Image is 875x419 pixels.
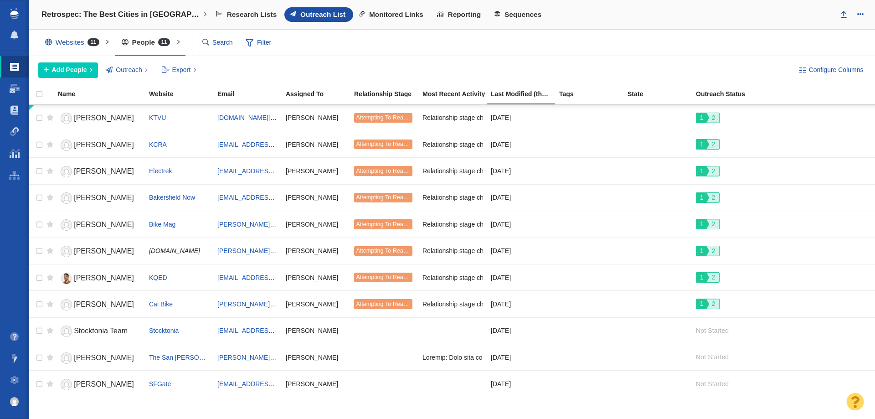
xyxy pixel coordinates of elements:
a: [PERSON_NAME][EMAIL_ADDRESS][DOMAIN_NAME] [217,354,378,361]
div: [PERSON_NAME] [286,294,346,314]
a: [PERSON_NAME] [58,297,141,313]
span: Electrek [149,167,172,175]
span: Outreach [116,65,142,75]
div: [DATE] [491,161,551,181]
a: [PERSON_NAME] [58,243,141,259]
span: Attempting To Reach (1 try) [356,168,426,174]
span: Add People [52,65,87,75]
a: The San [PERSON_NAME] Valley Sun [149,354,259,361]
span: Relationship stage changed to: Attempting To Reach, 1 Attempt [422,274,601,282]
div: Assigned To [286,91,353,97]
div: [PERSON_NAME] [286,134,346,154]
div: [DATE] [491,268,551,287]
div: [DATE] [491,214,551,234]
span: [PERSON_NAME] [74,114,134,122]
div: Email [217,91,285,97]
button: Export [156,62,201,78]
a: [PERSON_NAME] [58,217,141,233]
span: Relationship stage changed to: Attempting To Reach, 1 Attempt [422,193,601,202]
span: [PERSON_NAME] [74,194,134,202]
span: Filter [240,34,277,52]
div: [PERSON_NAME] [286,161,346,181]
h4: Retrospec: The Best Cities in [GEOGRAPHIC_DATA] for Beginning Bikers [41,10,201,19]
span: [PERSON_NAME] [74,354,134,362]
span: [PERSON_NAME] [74,247,134,255]
span: Relationship stage changed to: Attempting To Reach, 1 Attempt [422,300,601,308]
span: Attempting To Reach (1 try) [356,141,426,147]
a: Bike Mag [149,221,175,228]
a: [EMAIL_ADDRESS][DOMAIN_NAME] [217,194,325,201]
div: Name [58,91,148,97]
a: Stocktonia [149,327,179,334]
div: [DATE] [491,321,551,341]
a: [PERSON_NAME] [58,350,141,366]
a: [PERSON_NAME] [58,270,141,286]
span: Attempting To Reach (1 try) [356,301,426,307]
div: [PERSON_NAME] [286,347,346,367]
span: [PERSON_NAME] [74,274,134,282]
span: Attempting To Reach (1 try) [356,248,426,254]
span: Attempting To Reach (1 try) [356,274,426,280]
a: [EMAIL_ADDRESS][PERSON_NAME][DOMAIN_NAME] [217,141,378,148]
div: Relationship Stage [354,91,422,97]
span: KTVU [149,114,166,121]
div: [PERSON_NAME] [286,374,346,393]
span: Relationship stage changed to: Attempting To Reach, 1 Attempt [422,140,601,149]
div: [DATE] [491,241,551,261]
button: Configure Columns [794,62,869,78]
a: [PERSON_NAME] [58,137,141,153]
span: Attempting To Reach (1 try) [356,114,426,121]
td: Attempting To Reach (1 try) [350,131,418,157]
span: Relationship stage changed to: Attempting To Reach, 1 Attempt [422,247,601,255]
div: [PERSON_NAME] [286,108,346,128]
span: Stocktonia Team [74,327,128,335]
span: Monitored Links [369,10,423,19]
div: [PERSON_NAME] [286,268,346,287]
a: Bakersfield Now [149,194,195,201]
div: Outreach Status [696,91,763,97]
span: [PERSON_NAME] [74,221,134,228]
span: [PERSON_NAME] [74,380,134,388]
a: Sequences [489,7,549,22]
a: [EMAIL_ADDRESS][DOMAIN_NAME] [217,274,325,281]
span: [PERSON_NAME] [74,167,134,175]
img: buzzstream_logo_iconsimple.png [10,8,18,19]
span: Attempting To Reach (1 try) [356,221,426,228]
span: Export [172,65,190,75]
span: 11 [87,38,99,46]
div: [PERSON_NAME] [286,241,346,261]
div: [DATE] [491,347,551,367]
a: [EMAIL_ADDRESS][DOMAIN_NAME] [217,167,325,175]
div: State [628,91,695,97]
a: KQED [149,274,167,281]
span: Relationship stage changed to: Attempting To Reach, 1 Attempt [422,167,601,175]
a: Tags [559,91,627,98]
a: [EMAIL_ADDRESS][DOMAIN_NAME] [217,380,325,388]
td: Attempting To Reach (1 try) [350,238,418,264]
a: [PERSON_NAME][EMAIL_ADDRESS][PERSON_NAME][DOMAIN_NAME] [217,221,431,228]
span: Research Lists [227,10,277,19]
a: Monitored Links [353,7,431,22]
a: SFGate [149,380,171,388]
div: [PERSON_NAME] [286,214,346,234]
div: [PERSON_NAME] [286,321,346,341]
a: Website [149,91,216,98]
span: [PERSON_NAME] [74,141,134,149]
button: Add People [38,62,98,78]
a: State [628,91,695,98]
div: Date the Contact information in this project was last edited [491,91,558,97]
div: [PERSON_NAME] [286,188,346,207]
td: Attempting To Reach (1 try) [350,211,418,238]
span: Relationship stage changed to: Attempting To Reach, 1 Attempt [422,220,601,228]
a: Last Modified (this project) [491,91,558,98]
td: Attempting To Reach (1 try) [350,291,418,317]
td: Attempting To Reach (1 try) [350,105,418,131]
a: KCRA [149,141,167,148]
a: [PERSON_NAME] [58,164,141,180]
a: [PERSON_NAME] [58,377,141,393]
